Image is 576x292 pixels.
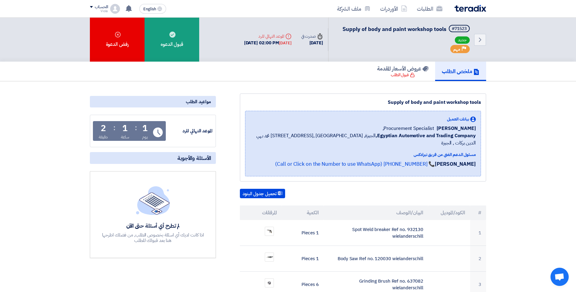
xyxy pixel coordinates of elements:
[455,5,486,12] img: Teradix logo
[145,18,199,62] div: قبول الدعوه
[453,46,460,52] span: مهم
[442,68,479,75] h5: ملخص الطلب
[101,232,205,243] div: اذا كانت لديك أي اسئلة بخصوص الطلب, من فضلك اطرحها هنا بعد قبولك للطلب
[245,99,481,106] div: Supply of body and paint workshop tools
[136,186,170,215] img: empty_state_list.svg
[135,122,137,133] div: :
[139,4,166,14] button: English
[301,33,323,39] div: صدرت في
[324,220,428,246] td: Spot Weld breaker Ref no. 932130 wielanderschill
[301,39,323,46] div: [DATE]
[265,254,274,260] img: Body_Saw_1758550547155.png
[435,62,486,81] a: ملخص الطلب
[142,134,148,140] div: يوم
[101,222,205,229] div: لم تطرح أي أسئلة حتى الآن
[324,246,428,272] td: Body Saw Ref no. 120030 wielanderschill
[250,151,476,158] div: مسئول الدعم الفني من فريق تيرادكس
[142,124,148,133] div: 1
[343,25,471,33] h5: Supply of body and paint workshop tools
[244,33,291,39] div: الموعد النهائي للرد
[279,40,291,46] div: [DATE]
[282,205,324,220] th: الكمية
[167,127,213,134] div: الموعد النهائي للرد
[376,132,476,139] b: Egyptian Automotive and Trading Company,
[428,205,470,220] th: الكود/الموديل
[177,154,211,161] span: الأسئلة والأجوبة
[391,72,415,78] div: قبول الطلب
[437,125,476,132] span: [PERSON_NAME]
[143,7,156,11] span: English
[435,160,476,168] strong: [PERSON_NAME]
[455,36,470,44] span: جديد
[370,62,435,81] a: عروض الأسعار المقدمة قبول الطلب
[343,25,446,33] span: Supply of body and paint workshop tools
[324,205,428,220] th: البيان/الوصف
[250,132,476,147] span: الجيزة, [GEOGRAPHIC_DATA] ,[STREET_ADDRESS] محمد بهي الدين بركات , الجيزة
[282,220,324,246] td: 1 Pieces
[377,65,428,72] h5: عروض الأسعار المقدمة
[99,134,108,140] div: دقيقة
[95,5,108,10] div: الحساب
[90,18,145,62] div: رفض الدعوة
[110,4,120,14] img: profile_test.png
[412,2,447,16] a: الطلبات
[470,205,486,220] th: #
[265,229,274,234] img: Spot_Weld_breaker_1758550537516.png
[375,2,412,16] a: الأوردرات
[240,205,282,220] th: المرفقات
[90,9,108,13] div: Viola
[452,27,467,31] div: #71523
[240,189,285,199] button: تحميل جدول البنود
[121,134,130,140] div: ساعة
[275,160,435,168] a: 📞 [PHONE_NUMBER] (Call or Click on the Number to use WhatsApp)
[122,124,128,133] div: 1
[282,246,324,272] td: 1 Pieces
[470,220,486,246] td: 1
[383,125,435,132] span: Procurement Specialist,
[265,280,274,286] img: Wire_Brush_1758550585656.png
[447,116,469,122] span: بيانات العميل
[470,246,486,272] td: 2
[332,2,375,16] a: ملف الشركة
[113,122,115,133] div: :
[244,39,291,46] div: [DATE] 02:00 PM
[101,124,106,133] div: 2
[550,268,569,286] div: Open chat
[90,96,216,107] div: مواعيد الطلب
